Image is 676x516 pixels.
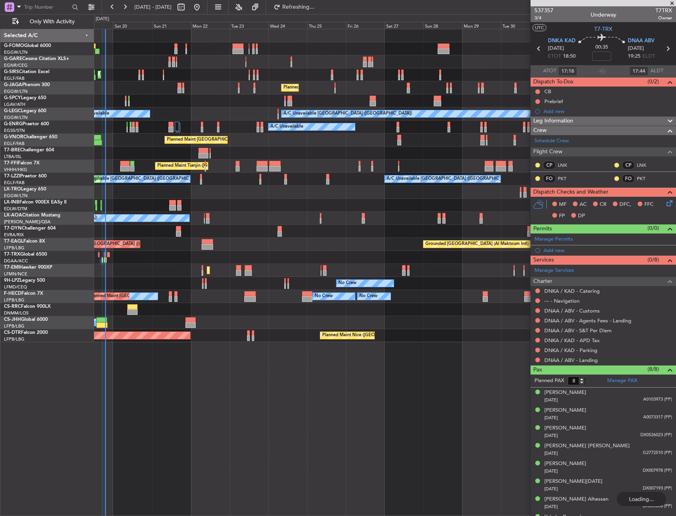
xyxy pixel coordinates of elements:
[655,15,672,21] span: Owner
[4,161,40,166] a: T7-FFIFalcon 7X
[4,89,28,94] a: EGGW/LTN
[338,277,357,289] div: No Crew
[642,53,655,60] span: ELDT
[4,141,25,147] a: EGLF/FAB
[4,297,25,303] a: LFPB/LBG
[24,1,70,13] input: Trip Number
[4,148,54,153] a: T7-BREChallenger 604
[534,6,553,15] span: 537357
[4,200,66,205] a: LX-INBFalcon 900EX EASy II
[270,121,303,133] div: A/C Unavailable
[643,485,672,492] span: DX007193 (PP)
[544,247,672,254] div: Add new
[563,53,576,60] span: 18:50
[4,323,25,329] a: LFPB/LBG
[4,56,69,61] a: G-GARECessna Citation XLS+
[533,365,542,375] span: Pax
[4,219,51,225] a: [PERSON_NAME]/QSA
[270,1,317,13] button: Refreshing...
[387,173,515,185] div: A/C Unavailable [GEOGRAPHIC_DATA] ([GEOGRAPHIC_DATA])
[559,212,565,220] span: FP
[425,238,529,250] div: Grounded [GEOGRAPHIC_DATA] (Al Maktoum Intl)
[4,148,20,153] span: T7-BRE
[4,70,49,74] a: G-SIRSCitation Excel
[543,174,556,183] div: FO
[4,213,22,218] span: LX-AOA
[4,154,22,160] a: LTBA/ISL
[4,96,46,100] a: G-SPCYLegacy 650
[4,317,21,322] span: CS-JHH
[4,167,27,173] a: VHHH/HKG
[462,22,501,29] div: Mon 29
[113,22,152,29] div: Sat 20
[4,258,28,264] a: DGAA/ACC
[544,108,672,115] div: Add new
[548,37,576,45] span: DNKA KAD
[307,22,346,29] div: Thu 25
[76,173,205,185] div: A/C Unavailable [GEOGRAPHIC_DATA] ([GEOGRAPHIC_DATA])
[544,317,631,324] a: DNAA / ABV - Agents Fees - Landing
[559,201,566,209] span: MF
[4,304,51,309] a: CS-RRCFalcon 900LX
[544,337,600,344] a: DNKA / KAD - APD Tax
[558,162,576,169] a: LNK
[648,256,659,264] span: (0/8)
[4,174,47,179] a: T7-LZZIPraetor 600
[4,161,18,166] span: T7-FFI
[385,22,423,29] div: Sat 27
[4,49,28,55] a: EGGW/LTN
[533,188,608,197] span: Dispatch Checks and Weather
[544,468,558,474] span: [DATE]
[4,75,25,81] a: EGLF/FAB
[648,77,659,86] span: (0/2)
[650,67,663,75] span: ALDT
[4,109,46,113] a: G-LEGCLegacy 600
[4,187,46,192] a: LX-TROLegacy 650
[532,24,546,31] button: UTC
[595,43,608,51] span: 00:35
[54,238,184,250] div: Unplanned Maint [GEOGRAPHIC_DATA] ([GEOGRAPHIC_DATA])
[21,19,83,24] span: Only With Activity
[4,193,28,199] a: EGGW/LTN
[648,224,659,232] span: (0/0)
[617,492,666,506] div: Loading...
[4,226,22,231] span: T7-DYN
[544,407,586,414] div: [PERSON_NAME]
[315,290,333,302] div: No Crew
[648,365,659,373] span: (8/8)
[4,245,25,251] a: LFPB/LBG
[544,98,563,105] div: Prebrief
[4,265,52,270] a: T7-EMIHawker 900XP
[4,102,25,107] a: LGAV/ATH
[4,213,60,218] a: LX-AOACitation Mustang
[544,478,602,486] div: [PERSON_NAME][DATE]
[4,330,21,335] span: CS-DTR
[644,201,653,209] span: FFC
[622,161,635,169] div: CP
[4,43,51,48] a: G-FOMOGlobal 6000
[580,201,587,209] span: AC
[167,134,291,146] div: Planned Maint [GEOGRAPHIC_DATA] ([GEOGRAPHIC_DATA])
[533,77,573,87] span: Dispatch To-Dos
[4,115,28,121] a: EGGW/LTN
[4,135,57,139] a: G-VNORChallenger 650
[230,22,268,29] div: Tue 23
[600,201,606,209] span: CR
[544,415,558,421] span: [DATE]
[544,389,586,397] div: [PERSON_NAME]
[4,109,21,113] span: G-LEGC
[643,414,672,421] span: A0073317 (PP)
[346,22,385,29] div: Fri 26
[640,432,672,439] span: DX0526023 (PP)
[533,147,563,156] span: Flight Crew
[533,117,573,126] span: Leg Information
[544,495,608,503] div: [PERSON_NAME] Alhassan
[544,504,558,510] span: [DATE]
[533,256,554,265] span: Services
[628,37,655,45] span: DNAA ABV
[322,330,410,341] div: Planned Maint Nice ([GEOGRAPHIC_DATA])
[544,88,551,95] div: CB
[283,108,412,120] div: A/C Unavailable [GEOGRAPHIC_DATA] ([GEOGRAPHIC_DATA])
[544,397,558,403] span: [DATE]
[152,22,191,29] div: Sun 21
